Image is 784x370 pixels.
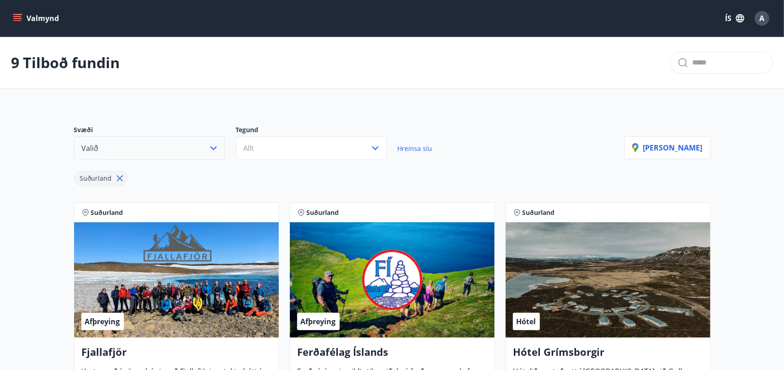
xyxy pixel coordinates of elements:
[624,136,710,159] button: [PERSON_NAME]
[11,53,120,73] p: 9 Tilboð fundin
[760,13,765,23] span: A
[236,136,387,160] button: Allt
[82,345,271,366] h4: Fjallafjör
[513,345,703,366] h4: Hótel Grímsborgir
[244,143,255,153] span: Allt
[751,7,773,29] button: A
[632,143,703,153] p: [PERSON_NAME]
[307,208,339,217] span: Suðurland
[236,125,398,136] p: Tegund
[80,174,112,182] span: Suðurland
[91,208,123,217] span: Suðurland
[720,10,749,27] button: ÍS
[74,171,128,186] div: Suðurland
[85,316,120,327] span: Afþreying
[298,345,487,366] h4: Ferðafélag Íslands
[74,136,225,160] button: Valið
[82,143,99,153] span: Valið
[523,208,555,217] span: Suðurland
[301,316,336,327] span: Afþreying
[74,125,236,136] p: Svæði
[517,316,536,327] span: Hótel
[398,144,432,153] span: Hreinsa síu
[11,10,63,27] button: menu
